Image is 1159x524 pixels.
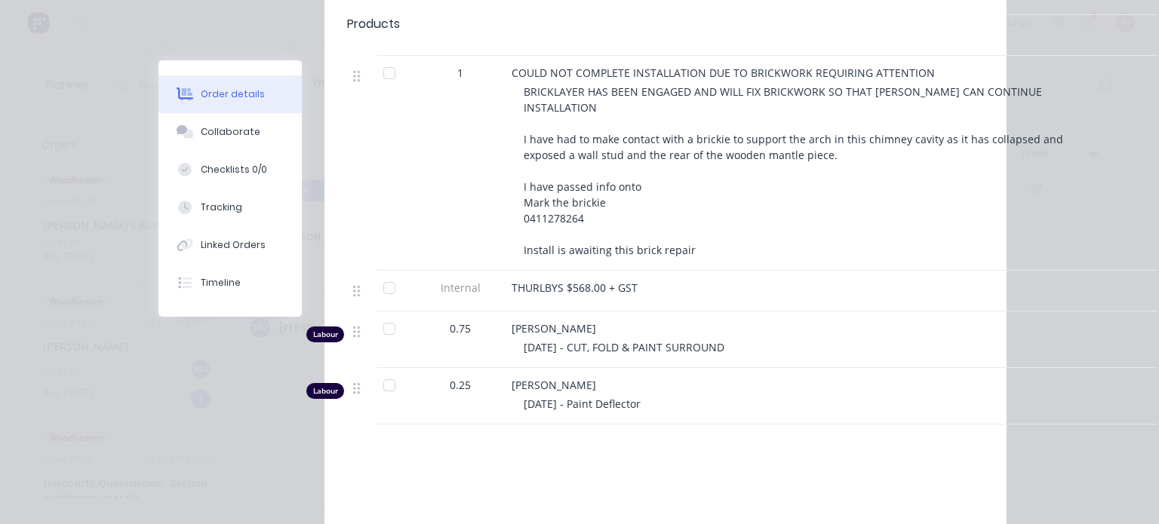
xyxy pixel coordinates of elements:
span: Internal [421,280,500,296]
div: Tracking [201,201,242,214]
button: Order details [158,75,302,113]
span: [DATE] - CUT, FOLD & PAINT SURROUND [524,340,724,354]
div: Order details [201,87,265,101]
span: 0.75 [450,320,471,336]
div: Timeline [201,276,241,290]
span: 0.25 [450,377,471,393]
button: Collaborate [158,113,302,151]
span: [DATE] - Paint Deflector [524,397,641,411]
button: Linked Orders [158,226,302,264]
span: BRICKLAYER HAS BEEN ENGAGED AND WILL FIX BRICKWORK SO THAT [PERSON_NAME] CAN CONTINUE INSTALLATIO... [524,84,1066,257]
button: Tracking [158,188,302,226]
span: [PERSON_NAME] [512,378,596,392]
div: Collaborate [201,125,260,139]
div: Labour [306,326,344,342]
span: 1 [457,65,463,81]
span: THURLBYS $568.00 + GST [512,280,638,295]
div: Products [347,15,400,33]
button: Timeline [158,264,302,302]
div: Labour [306,383,344,399]
span: COULD NOT COMPLETE INSTALLATION DUE TO BRICKWORK REQUIRING ATTENTION [512,66,935,80]
button: Checklists 0/0 [158,151,302,188]
span: [PERSON_NAME] [512,321,596,336]
div: Linked Orders [201,238,266,252]
div: Checklists 0/0 [201,163,267,176]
